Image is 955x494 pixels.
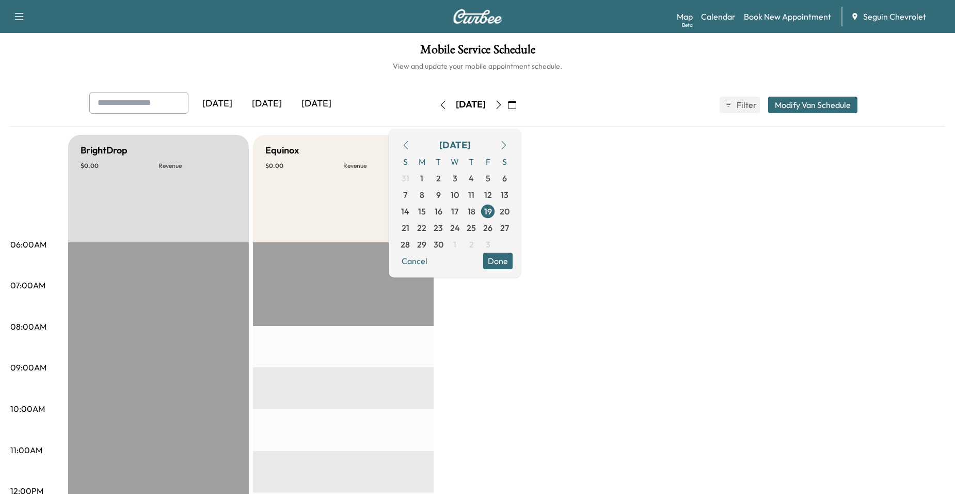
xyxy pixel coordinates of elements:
[451,205,458,218] span: 17
[81,143,128,158] h5: BrightDrop
[418,205,426,218] span: 15
[496,153,513,170] span: S
[242,92,292,116] div: [DATE]
[701,10,736,23] a: Calendar
[468,189,474,201] span: 11
[439,138,470,152] div: [DATE]
[434,238,443,251] span: 30
[436,172,441,184] span: 2
[397,253,432,269] button: Cancel
[744,10,831,23] a: Book New Appointment
[265,143,299,158] h5: Equinox
[480,153,496,170] span: F
[467,222,476,234] span: 25
[451,189,459,201] span: 10
[401,205,409,218] span: 14
[453,238,456,251] span: 1
[420,172,423,184] span: 1
[292,92,341,116] div: [DATE]
[403,189,407,201] span: 7
[10,238,46,251] p: 06:00AM
[456,98,486,111] div: [DATE]
[486,172,490,184] span: 5
[447,153,463,170] span: W
[434,222,443,234] span: 23
[450,222,460,234] span: 24
[10,444,42,456] p: 11:00AM
[397,153,413,170] span: S
[502,172,507,184] span: 6
[453,9,502,24] img: Curbee Logo
[720,97,760,113] button: Filter
[453,172,457,184] span: 3
[468,205,475,218] span: 18
[343,162,421,170] p: Revenue
[402,172,409,184] span: 31
[469,238,474,251] span: 2
[483,253,513,269] button: Done
[484,205,492,218] span: 19
[863,10,926,23] span: Seguin Chevrolet
[193,92,242,116] div: [DATE]
[501,189,508,201] span: 13
[486,238,490,251] span: 3
[430,153,447,170] span: T
[435,205,442,218] span: 16
[500,205,510,218] span: 20
[417,238,426,251] span: 29
[10,403,45,415] p: 10:00AM
[81,162,158,170] p: $ 0.00
[737,99,755,111] span: Filter
[413,153,430,170] span: M
[10,61,945,71] h6: View and update your mobile appointment schedule.
[436,189,441,201] span: 9
[469,172,474,184] span: 4
[682,21,693,29] div: Beta
[265,162,343,170] p: $ 0.00
[10,361,46,374] p: 09:00AM
[484,189,492,201] span: 12
[768,97,857,113] button: Modify Van Schedule
[463,153,480,170] span: T
[10,279,45,291] p: 07:00AM
[158,162,236,170] p: Revenue
[420,189,424,201] span: 8
[10,43,945,61] h1: Mobile Service Schedule
[10,320,46,333] p: 08:00AM
[401,238,410,251] span: 28
[677,10,693,23] a: MapBeta
[483,222,492,234] span: 26
[500,222,509,234] span: 27
[402,222,409,234] span: 21
[417,222,426,234] span: 22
